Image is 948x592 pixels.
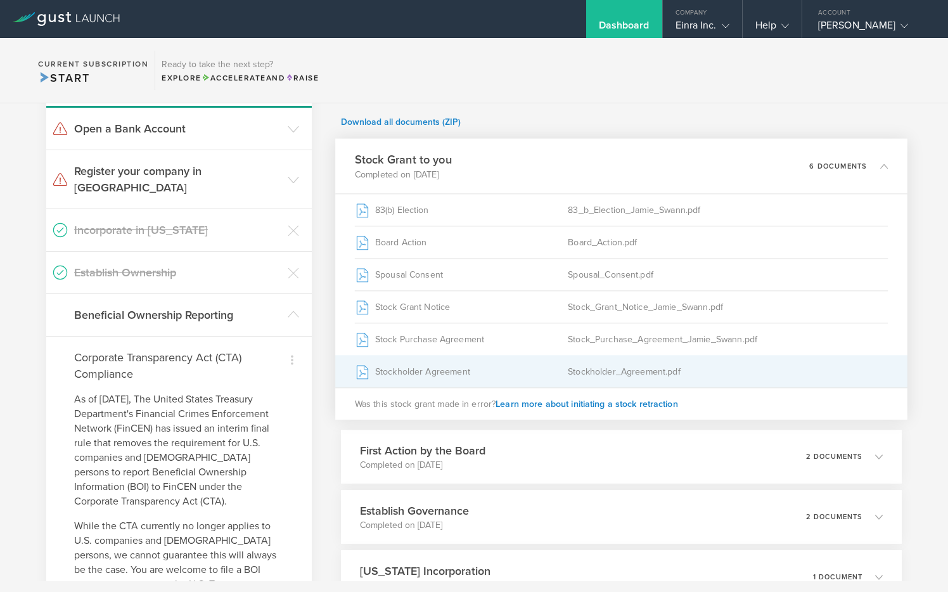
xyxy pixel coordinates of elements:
p: Incorporated on [DATE] [360,579,490,592]
h3: Ready to take the next step? [162,60,319,69]
div: Stock_Purchase_Agreement_Jamie_Swann.pdf [568,323,888,355]
div: Spousal_Consent.pdf [568,259,888,290]
span: Start [38,71,89,85]
p: Completed on [DATE] [355,168,452,181]
div: Dashboard [599,19,650,38]
h3: Open a Bank Account [74,120,281,137]
p: 2 documents [806,453,862,460]
p: Completed on [DATE] [360,519,469,532]
div: Was this stock grant made in error? [335,387,907,420]
div: Stock Grant Notice [355,291,568,323]
p: 2 documents [806,513,862,520]
h3: Incorporate in [US_STATE] [74,222,281,238]
div: Spousal Consent [355,259,568,290]
div: Einra Inc. [676,19,729,38]
div: 83_b_Election_Jamie_Swann.pdf [568,194,888,226]
p: As of [DATE], The United States Treasury Department's Financial Crimes Enforcement Network (FinCE... [74,392,284,509]
div: Explore [162,72,319,84]
span: Accelerate [202,74,266,82]
h3: Register your company in [GEOGRAPHIC_DATA] [74,163,281,196]
p: 1 document [813,574,862,581]
h3: [US_STATE] Incorporation [360,563,490,579]
div: Board_Action.pdf [568,226,888,258]
span: Learn more about initiating a stock retraction [496,398,678,409]
div: 83(b) Election [355,194,568,226]
div: Help [755,19,789,38]
span: Raise [285,74,319,82]
h3: Establish Governance [360,503,469,519]
h3: Beneficial Ownership Reporting [74,307,281,323]
h4: Corporate Transparency Act (CTA) Compliance [74,349,284,382]
iframe: Chat Widget [885,531,948,592]
div: Stockholder Agreement [355,356,568,387]
p: 6 documents [810,162,868,169]
span: and [202,74,286,82]
h2: Current Subscription [38,60,148,68]
div: Ready to take the next step?ExploreAccelerateandRaise [155,51,325,90]
div: Stockholder_Agreement.pdf [568,356,888,387]
h3: Stock Grant to you [355,151,452,169]
div: Board Action [355,226,568,258]
a: Download all documents (ZIP) [341,117,461,127]
div: [PERSON_NAME] [818,19,926,38]
p: Completed on [DATE] [360,459,485,472]
h3: First Action by the Board [360,442,485,459]
div: Stock_Grant_Notice_Jamie_Swann.pdf [568,291,888,323]
h3: Establish Ownership [74,264,281,281]
div: Stock Purchase Agreement [355,323,568,355]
